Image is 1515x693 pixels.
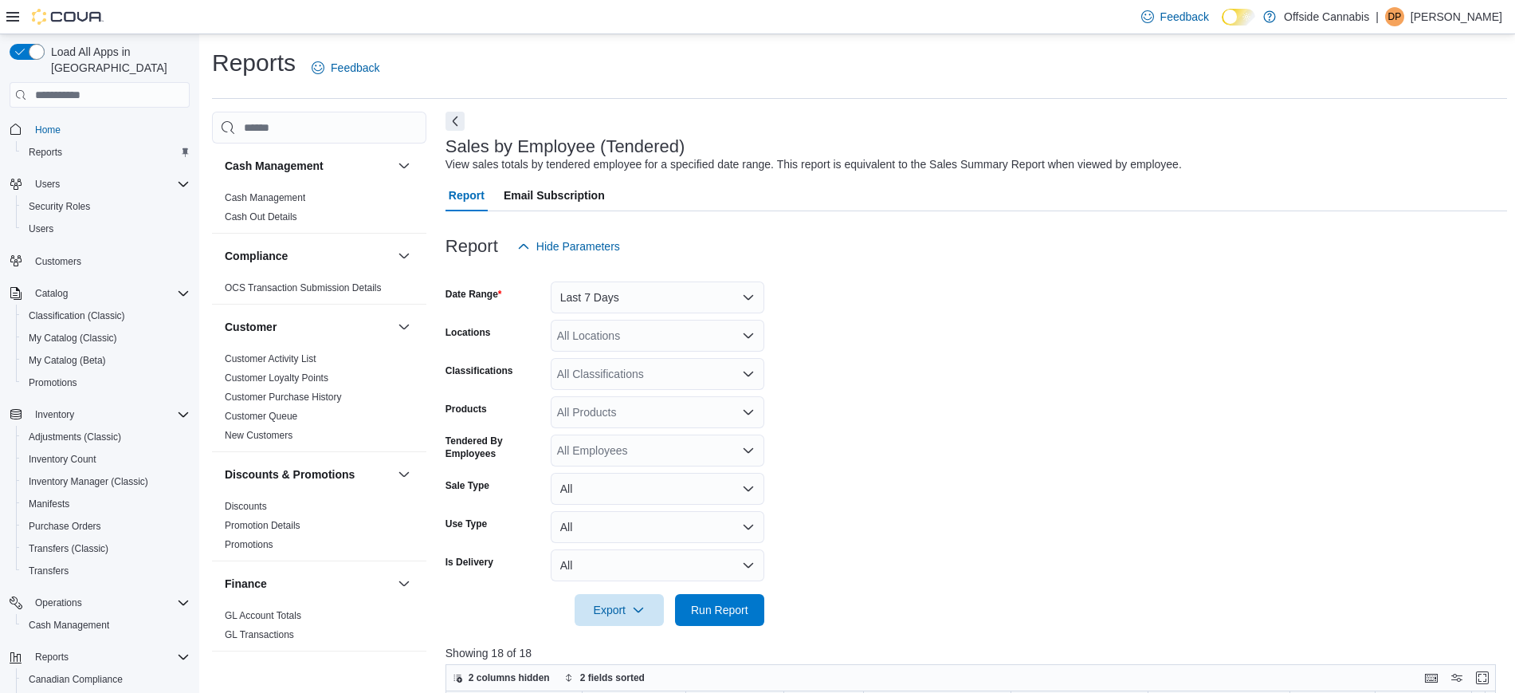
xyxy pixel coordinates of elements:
span: My Catalog (Beta) [22,351,190,370]
span: Adjustments (Classic) [29,431,121,443]
a: Security Roles [22,197,96,216]
button: Finance [394,574,414,593]
button: My Catalog (Classic) [16,327,196,349]
label: Tendered By Employees [445,435,544,460]
button: Operations [3,592,196,614]
h3: Compliance [225,248,288,264]
a: OCS Transaction Submission Details [225,282,382,293]
button: Catalog [29,284,74,303]
button: Compliance [225,248,391,264]
a: Reports [22,143,69,162]
label: Classifications [445,364,513,377]
span: OCS Transaction Submission Details [225,282,382,294]
a: Transfers (Classic) [22,539,115,558]
button: Transfers [16,560,196,582]
span: Security Roles [22,197,190,216]
span: Feedback [1160,9,1209,25]
span: Home [35,124,61,136]
button: Inventory [29,405,80,424]
span: Discounts [225,500,267,513]
button: Security Roles [16,195,196,218]
a: Discounts [225,501,267,512]
span: Inventory Count [22,450,190,469]
span: My Catalog (Beta) [29,354,106,367]
label: Products [445,403,487,415]
a: Customer Purchase History [225,392,342,403]
a: My Catalog (Classic) [22,329,124,348]
a: Inventory Count [22,450,103,469]
span: Customers [35,255,81,268]
span: Load All Apps in [GEOGRAPHIC_DATA] [45,44,190,76]
a: Feedback [1135,1,1215,33]
button: Promotions [16,372,196,394]
a: Feedback [305,52,386,84]
a: GL Transactions [225,629,294,640]
span: Inventory [35,408,74,421]
span: Hide Parameters [536,238,620,254]
h3: Cash Management [225,158,324,174]
button: Customers [3,250,196,273]
span: Purchase Orders [29,520,101,533]
div: Finance [212,606,426,651]
h3: Sales by Employee (Tendered) [445,137,685,156]
img: Cova [32,9,104,25]
span: Email Subscription [504,179,605,211]
button: Users [3,173,196,195]
button: Discounts & Promotions [225,467,391,482]
span: Manifests [22,494,190,514]
span: Cash Out Details [225,211,297,223]
button: Cash Management [225,158,391,174]
span: Users [35,178,60,191]
button: Finance [225,576,391,592]
a: Customer Queue [225,411,297,422]
span: Home [29,119,190,139]
button: Classification (Classic) [16,305,196,327]
h3: Customer [225,319,277,335]
a: Manifests [22,494,76,514]
a: New Customers [225,430,292,441]
button: Run Report [675,594,764,626]
button: Operations [29,593,88,612]
button: Adjustments (Classic) [16,426,196,448]
button: 2 fields sorted [558,668,651,687]
button: Transfers (Classic) [16,537,196,560]
button: My Catalog (Beta) [16,349,196,372]
span: My Catalog (Classic) [22,329,190,348]
label: Sale Type [445,479,489,492]
button: Display options [1447,668,1466,687]
button: Open list of options [742,329,755,342]
button: All [551,549,764,581]
span: My Catalog (Classic) [29,332,117,345]
span: Users [22,219,190,238]
button: Inventory Count [16,448,196,471]
span: Cash Management [29,619,109,632]
a: Promotion Details [225,520,300,531]
a: Classification (Classic) [22,306,131,325]
p: Showing 18 of 18 [445,645,1507,661]
a: Cash Out Details [225,211,297,222]
div: Customer [212,349,426,451]
p: Offside Cannabis [1284,7,1369,26]
label: Date Range [445,288,502,301]
span: Manifests [29,498,69,510]
h3: Finance [225,576,267,592]
span: Canadian Compliance [29,673,123,686]
label: Locations [445,326,491,339]
button: All [551,511,764,543]
a: Customer Activity List [225,353,316,364]
span: Inventory Manager (Classic) [29,475,148,488]
button: Cash Management [16,614,196,636]
a: Home [29,120,67,140]
div: Compliance [212,278,426,304]
h3: Report [445,237,498,256]
span: Customers [29,251,190,271]
button: Discounts & Promotions [394,465,414,484]
button: Next [445,112,465,131]
span: 2 fields sorted [580,671,645,684]
a: Promotions [225,539,273,550]
span: Operations [29,593,190,612]
a: Customers [29,252,88,271]
button: Open list of options [742,368,755,380]
button: Home [3,117,196,140]
span: Inventory Count [29,453,96,466]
